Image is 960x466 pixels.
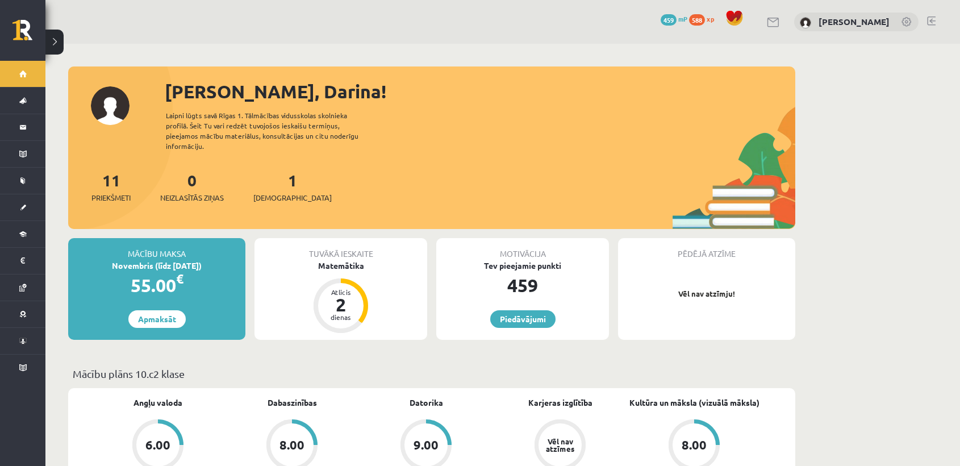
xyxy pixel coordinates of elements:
[145,439,170,451] div: 6.00
[133,397,182,409] a: Angļu valoda
[678,14,687,23] span: mP
[73,366,791,381] p: Mācību plāns 10.c2 klase
[324,314,358,321] div: dienas
[544,438,576,452] div: Vēl nav atzīmes
[819,16,890,27] a: [PERSON_NAME]
[91,192,131,203] span: Priekšmeti
[254,238,427,260] div: Tuvākā ieskaite
[624,288,790,299] p: Vēl nav atzīmju!
[528,397,592,409] a: Karjeras izglītība
[12,20,45,48] a: Rīgas 1. Tālmācības vidusskola
[414,439,439,451] div: 9.00
[268,397,317,409] a: Dabaszinības
[410,397,443,409] a: Datorika
[160,170,224,203] a: 0Neizlasītās ziņas
[800,17,811,28] img: Darina Stirāne
[618,238,795,260] div: Pēdējā atzīme
[661,14,687,23] a: 459 mP
[436,238,609,260] div: Motivācija
[160,192,224,203] span: Neizlasītās ziņas
[166,110,378,151] div: Laipni lūgts savā Rīgas 1. Tālmācības vidusskolas skolnieka profilā. Šeit Tu vari redzēt tuvojošo...
[689,14,705,26] span: 588
[128,310,186,328] a: Apmaksāt
[254,260,427,272] div: Matemātika
[707,14,714,23] span: xp
[324,296,358,314] div: 2
[629,397,759,409] a: Kultūra un māksla (vizuālā māksla)
[68,238,245,260] div: Mācību maksa
[165,78,795,105] div: [PERSON_NAME], Darina!
[436,260,609,272] div: Tev pieejamie punkti
[91,170,131,203] a: 11Priekšmeti
[279,439,304,451] div: 8.00
[68,260,245,272] div: Novembris (līdz [DATE])
[254,260,427,335] a: Matemātika Atlicis 2 dienas
[490,310,556,328] a: Piedāvājumi
[436,272,609,299] div: 459
[253,170,332,203] a: 1[DEMOGRAPHIC_DATA]
[689,14,720,23] a: 588 xp
[324,289,358,296] div: Atlicis
[682,439,707,451] div: 8.00
[68,272,245,299] div: 55.00
[253,192,332,203] span: [DEMOGRAPHIC_DATA]
[661,14,677,26] span: 459
[176,271,183,287] span: €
